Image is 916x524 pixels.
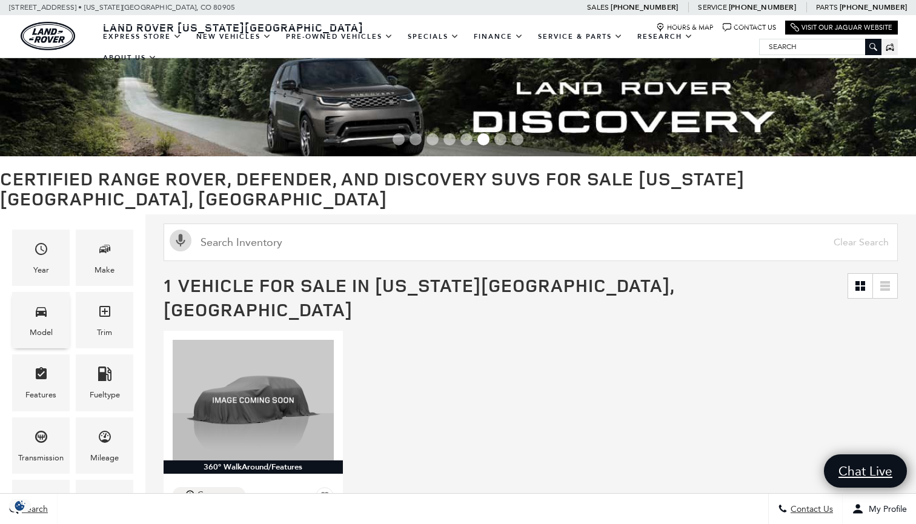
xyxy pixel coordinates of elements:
[173,340,334,460] img: 2022 LAND ROVER Range Rover Sport Autobiography
[587,3,609,12] span: Sales
[410,133,422,145] span: Go to slide 2
[164,273,674,322] span: 1 Vehicle for Sale in [US_STATE][GEOGRAPHIC_DATA], [GEOGRAPHIC_DATA]
[477,133,490,145] span: Go to slide 6
[6,499,34,512] img: Opt-Out Icon
[656,23,714,32] a: Hours & Map
[34,489,48,514] span: Engine
[12,354,70,411] div: FeaturesFeatures
[630,26,700,47] a: Research
[12,292,70,348] div: ModelModel
[494,133,506,145] span: Go to slide 7
[34,363,48,388] span: Features
[723,23,776,32] a: Contact Us
[98,489,112,514] span: Color
[316,487,334,510] button: Save Vehicle
[698,3,726,12] span: Service
[164,460,343,474] div: 360° WalkAround/Features
[21,22,75,50] a: land-rover
[173,487,245,503] button: Compare Vehicle
[460,133,473,145] span: Go to slide 5
[96,26,189,47] a: EXPRESS STORE
[279,26,400,47] a: Pre-Owned Vehicles
[98,239,112,264] span: Make
[103,20,363,35] span: Land Rover [US_STATE][GEOGRAPHIC_DATA]
[760,39,881,54] input: Search
[12,230,70,286] div: YearYear
[864,504,907,514] span: My Profile
[531,26,630,47] a: Service & Parts
[189,26,279,47] a: New Vehicles
[96,26,759,68] nav: Main Navigation
[832,463,898,479] span: Chat Live
[511,133,523,145] span: Go to slide 8
[95,264,114,277] div: Make
[791,23,892,32] a: Visit Our Jaguar Website
[6,499,34,512] section: Click to Open Cookie Consent Modal
[98,363,112,388] span: Fueltype
[25,388,56,402] div: Features
[21,22,75,50] img: Land Rover
[33,264,49,277] div: Year
[34,426,48,451] span: Transmission
[76,292,133,348] div: TrimTrim
[197,489,233,500] div: Compare
[400,26,466,47] a: Specials
[18,451,64,465] div: Transmission
[90,451,119,465] div: Mileage
[76,230,133,286] div: MakeMake
[843,494,916,524] button: Open user profile menu
[393,133,405,145] span: Go to slide 1
[9,3,235,12] a: [STREET_ADDRESS] • [US_STATE][GEOGRAPHIC_DATA], CO 80905
[466,26,531,47] a: Finance
[611,2,678,12] a: [PHONE_NUMBER]
[426,133,439,145] span: Go to slide 3
[34,301,48,326] span: Model
[97,326,112,339] div: Trim
[443,133,456,145] span: Go to slide 4
[96,20,371,35] a: Land Rover [US_STATE][GEOGRAPHIC_DATA]
[34,239,48,264] span: Year
[30,326,53,339] div: Model
[840,2,907,12] a: [PHONE_NUMBER]
[12,417,70,474] div: TransmissionTransmission
[98,426,112,451] span: Mileage
[98,301,112,326] span: Trim
[824,454,907,488] a: Chat Live
[729,2,796,12] a: [PHONE_NUMBER]
[76,354,133,411] div: FueltypeFueltype
[76,417,133,474] div: MileageMileage
[90,388,120,402] div: Fueltype
[164,224,898,261] input: Search Inventory
[170,230,191,251] svg: Click to toggle on voice search
[816,3,838,12] span: Parts
[788,504,833,514] span: Contact Us
[96,47,164,68] a: About Us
